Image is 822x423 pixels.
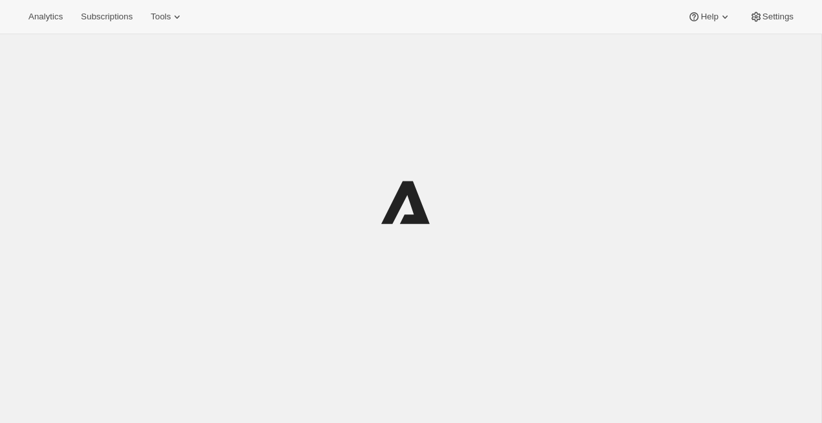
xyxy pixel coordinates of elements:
[21,8,70,26] button: Analytics
[81,12,132,22] span: Subscriptions
[143,8,191,26] button: Tools
[742,8,801,26] button: Settings
[680,8,739,26] button: Help
[151,12,171,22] span: Tools
[763,12,794,22] span: Settings
[28,12,63,22] span: Analytics
[701,12,718,22] span: Help
[73,8,140,26] button: Subscriptions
